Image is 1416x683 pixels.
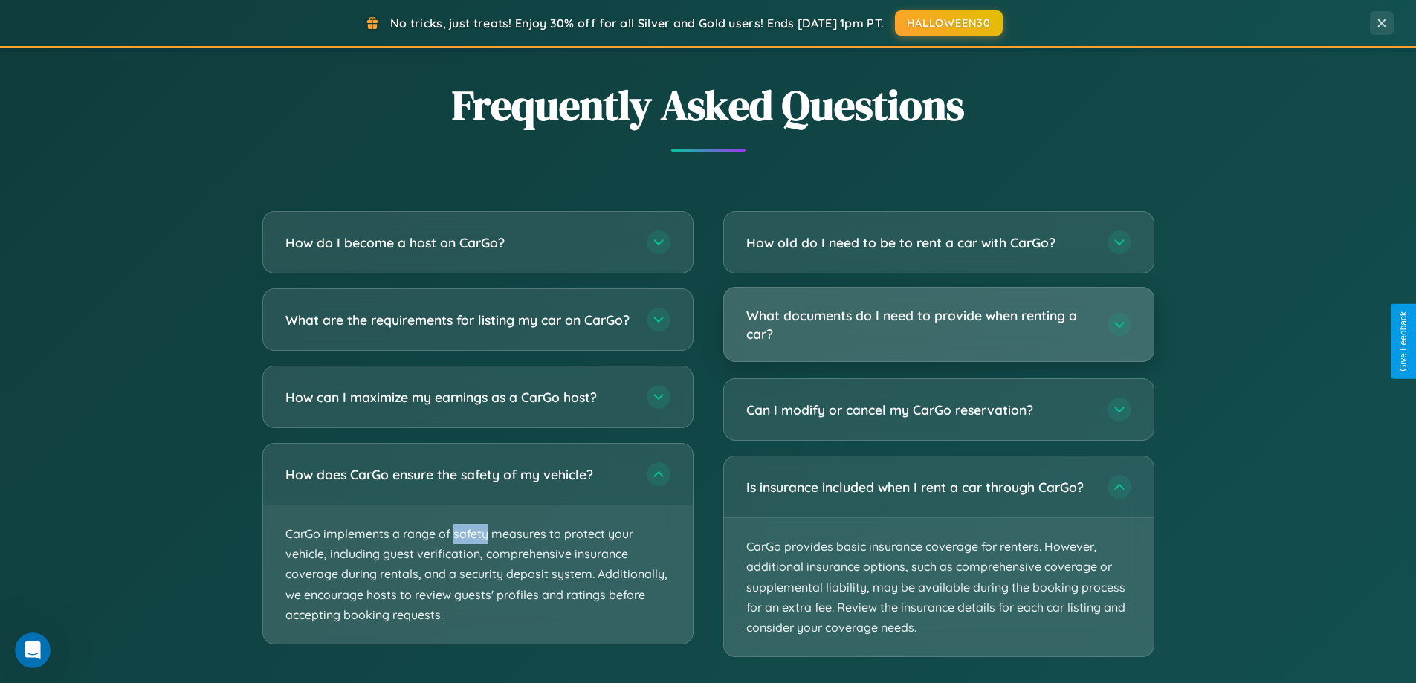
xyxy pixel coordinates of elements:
h3: Is insurance included when I rent a car through CarGo? [746,478,1093,496]
h2: Frequently Asked Questions [262,77,1154,134]
h3: How old do I need to be to rent a car with CarGo? [746,233,1093,252]
h3: What documents do I need to provide when renting a car? [746,306,1093,343]
div: Give Feedback [1398,311,1409,372]
h3: What are the requirements for listing my car on CarGo? [285,311,632,329]
h3: How does CarGo ensure the safety of my vehicle? [285,465,632,484]
button: HALLOWEEN30 [895,10,1003,36]
p: CarGo provides basic insurance coverage for renters. However, additional insurance options, such ... [724,518,1154,656]
h3: Can I modify or cancel my CarGo reservation? [746,401,1093,419]
p: CarGo implements a range of safety measures to protect your vehicle, including guest verification... [263,505,693,644]
h3: How can I maximize my earnings as a CarGo host? [285,388,632,407]
span: No tricks, just treats! Enjoy 30% off for all Silver and Gold users! Ends [DATE] 1pm PT. [390,16,884,30]
h3: How do I become a host on CarGo? [285,233,632,252]
iframe: Intercom live chat [15,632,51,668]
